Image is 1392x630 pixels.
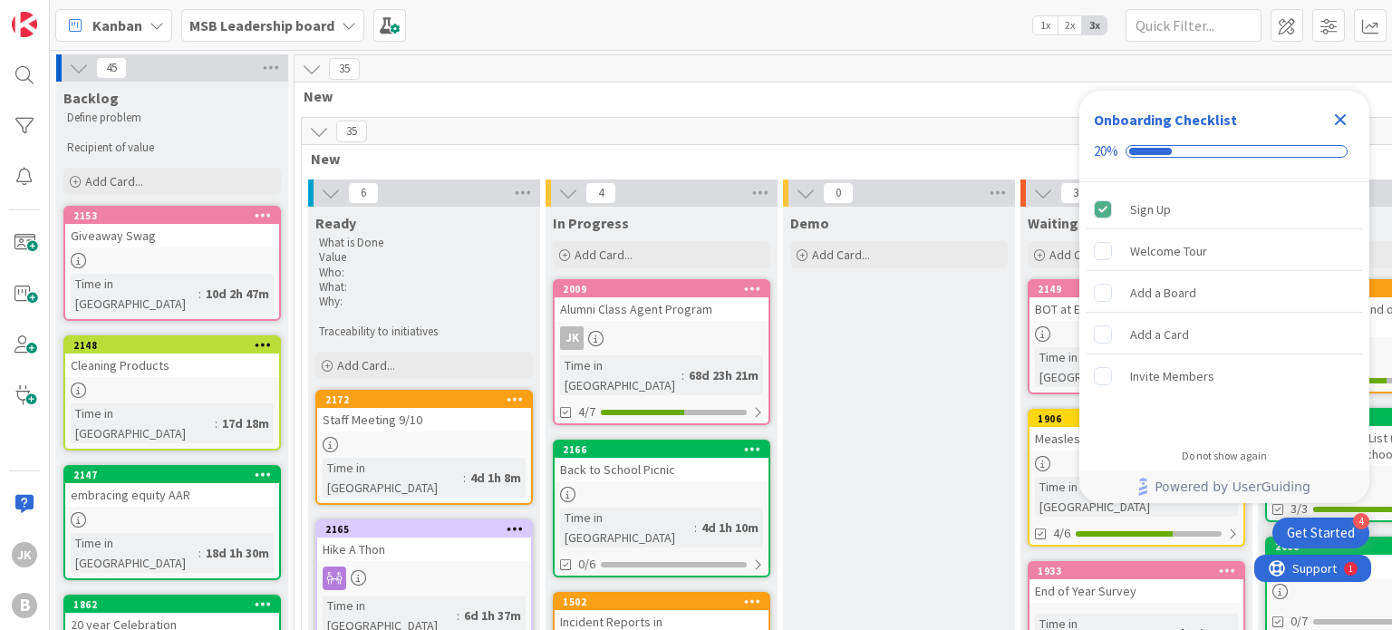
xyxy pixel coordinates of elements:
div: 18d 1h 30m [201,543,274,563]
div: 4 [1353,513,1369,529]
p: What is Done [319,236,529,250]
div: 1 [94,7,99,22]
div: 2153 [73,209,279,222]
div: 2172 [325,393,531,406]
div: 1862 [65,596,279,613]
div: B [12,593,37,618]
a: Powered by UserGuiding [1088,470,1360,503]
span: : [215,413,217,433]
div: 2149 [1038,283,1243,296]
div: Time in [GEOGRAPHIC_DATA] [71,403,215,443]
div: 1933 [1038,565,1243,577]
div: 2147 [73,469,279,481]
span: 3x [1082,16,1107,34]
span: Kanban [92,15,142,36]
span: 45 [96,57,127,79]
p: Recipient of value [67,141,277,155]
div: 2166Back to School Picnic [555,441,768,481]
div: 2153 [65,208,279,224]
div: Add a Card is incomplete. [1087,315,1362,354]
div: 2166 [563,443,768,456]
div: Time in [GEOGRAPHIC_DATA] [71,533,198,573]
div: 2165 [325,523,531,536]
span: Demo [790,214,829,232]
div: Measles [1029,427,1243,451]
div: Hike A Thon [317,538,531,561]
div: 2148Cleaning Products [65,337,279,377]
div: 2149BOT at Events [1029,281,1243,321]
div: Giveaway Swag [65,224,279,247]
div: 1906 [1038,412,1243,425]
div: JK [555,326,768,350]
a: 2153Giveaway SwagTime in [GEOGRAPHIC_DATA]:10d 2h 47m [63,206,281,321]
div: Time in [GEOGRAPHIC_DATA] [560,355,681,395]
div: JK [12,542,37,567]
div: embracing equity AAR [65,483,279,507]
div: 2148 [65,337,279,354]
div: 2147embracing equity AAR [65,467,279,507]
input: Quick Filter... [1126,9,1261,42]
div: 1862 [73,598,279,611]
div: Staff Meeting 9/10 [317,408,531,431]
div: Checklist Container [1079,91,1369,503]
p: Who: [319,266,529,280]
div: 6d 1h 37m [459,606,526,625]
span: 35 [329,58,360,80]
p: Value [319,250,529,265]
div: 1906Measles [1029,411,1243,451]
a: 2148Cleaning ProductsTime in [GEOGRAPHIC_DATA]:17d 18m [63,335,281,451]
div: 2165 [317,521,531,538]
div: Sign Up [1130,199,1171,220]
span: 3 [1060,182,1091,204]
span: Powered by UserGuiding [1155,476,1310,498]
span: 1x [1033,16,1058,34]
div: Open Get Started checklist, remaining modules: 4 [1272,518,1369,548]
div: Time in [GEOGRAPHIC_DATA] [1035,347,1163,387]
span: Ready [315,214,356,232]
div: Cleaning Products [65,354,279,377]
div: 4d 1h 10m [697,518,763,538]
div: 2153Giveaway Swag [65,208,279,247]
p: Define problem [67,111,277,125]
div: 2009 [555,281,768,297]
div: 2172Staff Meeting 9/10 [317,392,531,431]
div: 2166 [555,441,768,458]
div: 1502 [555,594,768,610]
div: 2172 [317,392,531,408]
div: Close Checklist [1326,105,1355,134]
div: 2149 [1029,281,1243,297]
div: Back to School Picnic [555,458,768,481]
span: : [694,518,697,538]
span: 35 [336,121,367,142]
div: 2165Hike A Thon [317,521,531,561]
span: 0/6 [578,555,595,574]
span: 2x [1058,16,1082,34]
div: Alumni Class Agent Program [555,297,768,321]
span: Add Card... [337,357,395,373]
div: 1502 [563,596,768,608]
p: Why: [319,295,529,309]
a: 1906MeaslesTime in [GEOGRAPHIC_DATA]:75d 23h 53m4/6 [1028,409,1245,547]
p: What: [319,280,529,295]
span: 4/6 [1053,524,1070,543]
a: 2149BOT at EventsTime in [GEOGRAPHIC_DATA]:5d 23h 29m [1028,279,1245,394]
div: 17d 18m [217,413,274,433]
div: 4d 1h 8m [466,468,526,488]
div: Checklist items [1079,182,1369,437]
div: Invite Members is incomplete. [1087,356,1362,396]
div: 20% [1094,143,1118,160]
div: Checklist progress: 20% [1094,143,1355,160]
div: Add a Board is incomplete. [1087,273,1362,313]
a: 2172Staff Meeting 9/10Time in [GEOGRAPHIC_DATA]:4d 1h 8m [315,390,533,505]
div: Time in [GEOGRAPHIC_DATA] [560,508,694,548]
span: Support [38,3,82,24]
span: : [198,284,201,304]
span: : [463,468,466,488]
span: 3/3 [1290,499,1308,519]
a: 2147embracing equity AARTime in [GEOGRAPHIC_DATA]:18d 1h 30m [63,465,281,580]
div: Get Started [1287,524,1355,542]
div: 2009Alumni Class Agent Program [555,281,768,321]
a: 2166Back to School PicnicTime in [GEOGRAPHIC_DATA]:4d 1h 10m0/6 [553,440,770,577]
div: Time in [GEOGRAPHIC_DATA] [323,458,463,498]
div: Welcome Tour [1130,240,1207,262]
